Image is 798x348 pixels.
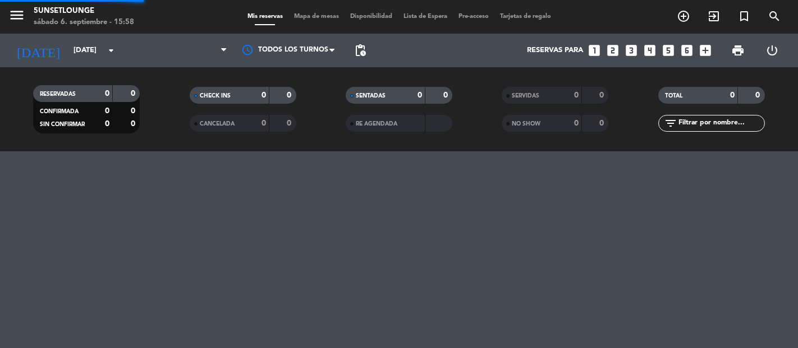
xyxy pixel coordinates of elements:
strong: 0 [755,91,762,99]
strong: 0 [105,107,109,115]
i: looks_4 [643,43,657,58]
span: Pre-acceso [453,13,494,20]
strong: 0 [131,90,137,98]
i: menu [8,7,25,24]
input: Filtrar por nombre... [677,117,764,129]
i: [DATE] [8,38,68,63]
span: CANCELADA [200,121,235,127]
i: turned_in_not [737,10,751,23]
i: looks_one [587,43,602,58]
strong: 0 [418,91,422,99]
span: SIN CONFIRMAR [40,122,85,127]
span: SERVIDAS [512,93,539,99]
strong: 0 [105,120,109,128]
i: looks_two [606,43,620,58]
i: exit_to_app [707,10,721,23]
strong: 0 [443,91,450,99]
i: add_circle_outline [677,10,690,23]
button: menu [8,7,25,27]
i: looks_6 [680,43,694,58]
i: add_box [698,43,713,58]
strong: 0 [262,91,266,99]
span: Disponibilidad [345,13,398,20]
strong: 0 [599,91,606,99]
span: RESERVADAS [40,91,76,97]
div: 5unsetlounge [34,6,134,17]
span: Lista de Espera [398,13,453,20]
i: search [768,10,781,23]
span: CHECK INS [200,93,231,99]
strong: 0 [287,119,293,127]
strong: 0 [730,91,735,99]
i: filter_list [664,117,677,130]
strong: 0 [105,90,109,98]
span: NO SHOW [512,121,540,127]
div: sábado 6. septiembre - 15:58 [34,17,134,28]
span: RE AGENDADA [356,121,397,127]
span: SENTADAS [356,93,386,99]
span: pending_actions [354,44,367,57]
span: Tarjetas de regalo [494,13,557,20]
div: LOG OUT [755,34,790,67]
strong: 0 [131,107,137,115]
i: looks_3 [624,43,639,58]
i: arrow_drop_down [104,44,118,57]
span: CONFIRMADA [40,109,79,114]
span: Reservas para [527,46,583,55]
strong: 0 [262,119,266,127]
strong: 0 [599,119,606,127]
span: Mis reservas [242,13,288,20]
span: print [731,44,745,57]
strong: 0 [574,119,579,127]
i: looks_5 [661,43,676,58]
span: TOTAL [665,93,682,99]
span: Mapa de mesas [288,13,345,20]
strong: 0 [131,120,137,128]
i: power_settings_new [765,44,779,57]
strong: 0 [574,91,579,99]
strong: 0 [287,91,293,99]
